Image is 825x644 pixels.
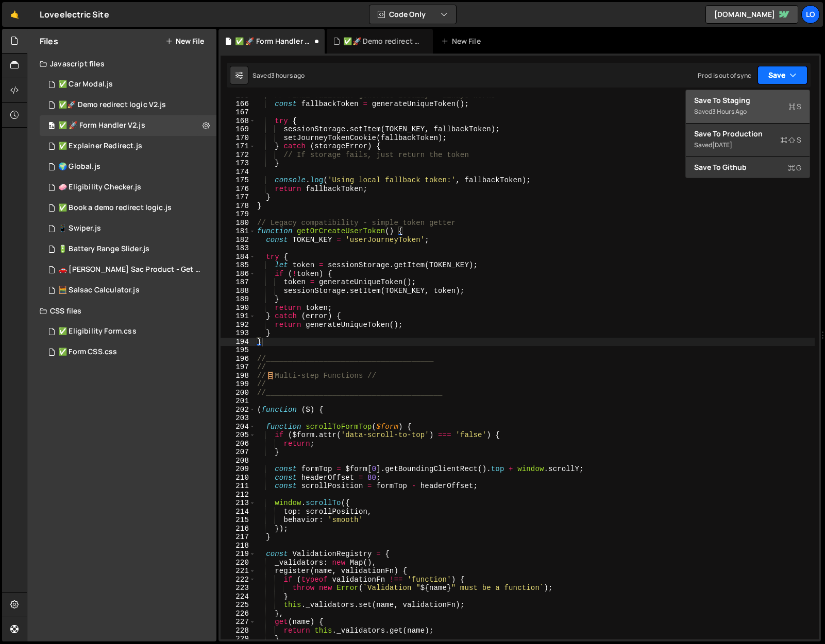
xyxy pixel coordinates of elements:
button: Save [757,66,807,84]
div: 214 [221,508,256,516]
div: 8014/33036.js [40,259,220,280]
h2: Files [40,36,58,47]
div: 189 [221,295,256,304]
div: 🔋 Battery Range Slider.js [58,245,149,254]
div: 217 [221,533,256,542]
div: 203 [221,414,256,423]
div: 3 hours ago [271,71,305,80]
div: Saved [694,139,801,151]
div: 222 [221,576,256,584]
div: 205 [221,431,256,440]
div: 8014/41778.js [40,136,216,156]
div: 180 [221,219,256,228]
div: New File [441,36,484,46]
div: ✅ Book a demo redirect logic.js [58,203,172,213]
div: 🧮 Salsac Calculator.js [58,286,140,295]
div: ✅ 🚀 Form Handler V2.js [40,115,216,136]
div: 223 [221,584,256,593]
div: 8014/41355.js [40,198,216,218]
div: ✅🚀 Demo redirect logic V2.js [58,100,166,110]
div: 170 [221,134,256,143]
div: 167 [221,108,256,117]
div: 🌍 Global.js [58,162,100,171]
div: 172 [221,151,256,160]
button: New File [165,37,204,45]
div: 184 [221,253,256,262]
div: 173 [221,159,256,168]
div: Save to Production [694,129,801,139]
button: Save to ProductionS Saved[DATE] [686,124,810,157]
div: ✅🚀 Demo redirect logic V2.js [40,95,216,115]
div: 191 [221,312,256,321]
div: 179 [221,210,256,219]
div: 8014/42657.js [40,177,216,198]
div: ✅🚀 Demo redirect logic V2.js [343,36,420,46]
div: 224 [221,593,256,601]
span: G [788,163,801,173]
div: 202 [221,406,256,414]
div: 8014/41995.js [40,74,216,95]
div: 3 hours ago [712,107,747,116]
div: 219 [221,550,256,559]
div: 215 [221,516,256,525]
div: 🚗 [PERSON_NAME] Sac Product - Get started.js [58,265,200,274]
span: 34 [48,123,55,131]
div: 196 [221,355,256,363]
div: Save to Github [694,162,801,172]
div: ✅ Car Modal.js [58,80,113,89]
button: Code Only [369,5,456,24]
div: Loveelectric Site [40,8,109,21]
div: 174 [221,168,256,177]
div: 169 [221,125,256,134]
div: 176 [221,185,256,194]
button: Save to GithubG [686,157,810,178]
div: 📱 Swiper.js [58,224,101,233]
div: 171 [221,142,256,151]
div: 182 [221,236,256,245]
div: 221 [221,567,256,576]
div: 226 [221,610,256,618]
div: 175 [221,176,256,185]
div: 166 [221,100,256,109]
div: ✅ 🚀 Form Handler V2.js [235,36,312,46]
div: 206 [221,440,256,448]
div: 8014/41351.css [40,342,216,362]
div: 177 [221,193,256,202]
div: 8014/28850.js [40,280,216,301]
div: 8014/34824.js [40,239,216,259]
div: 207 [221,448,256,457]
div: 199 [221,380,256,389]
div: 193 [221,329,256,338]
div: 227 [221,618,256,626]
div: 201 [221,397,256,406]
div: 198 [221,372,256,380]
div: 194 [221,338,256,346]
div: 185 [221,261,256,270]
div: 218 [221,542,256,550]
div: 183 [221,244,256,253]
div: 186 [221,270,256,279]
div: 229 [221,635,256,643]
a: [DOMAIN_NAME] [705,5,798,24]
div: 168 [221,117,256,126]
div: 228 [221,626,256,635]
div: 195 [221,346,256,355]
div: 192 [221,321,256,329]
div: 8014/34949.js [40,218,216,239]
div: Javascript files [27,54,216,74]
div: 211 [221,482,256,491]
span: S [788,101,801,112]
div: 204 [221,423,256,431]
a: 🤙 [2,2,27,27]
div: 225 [221,601,256,610]
div: ✅ 🚀 Form Handler V2.js [58,121,145,130]
div: 8014/42769.js [40,156,216,177]
div: Saved [694,106,801,118]
div: Saved [252,71,305,80]
a: Lo [801,5,820,24]
div: ✅ Eligibility Form.css [58,327,137,336]
button: Save to StagingS Saved3 hours ago [686,90,810,124]
div: 197 [221,363,256,372]
div: 220 [221,559,256,567]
